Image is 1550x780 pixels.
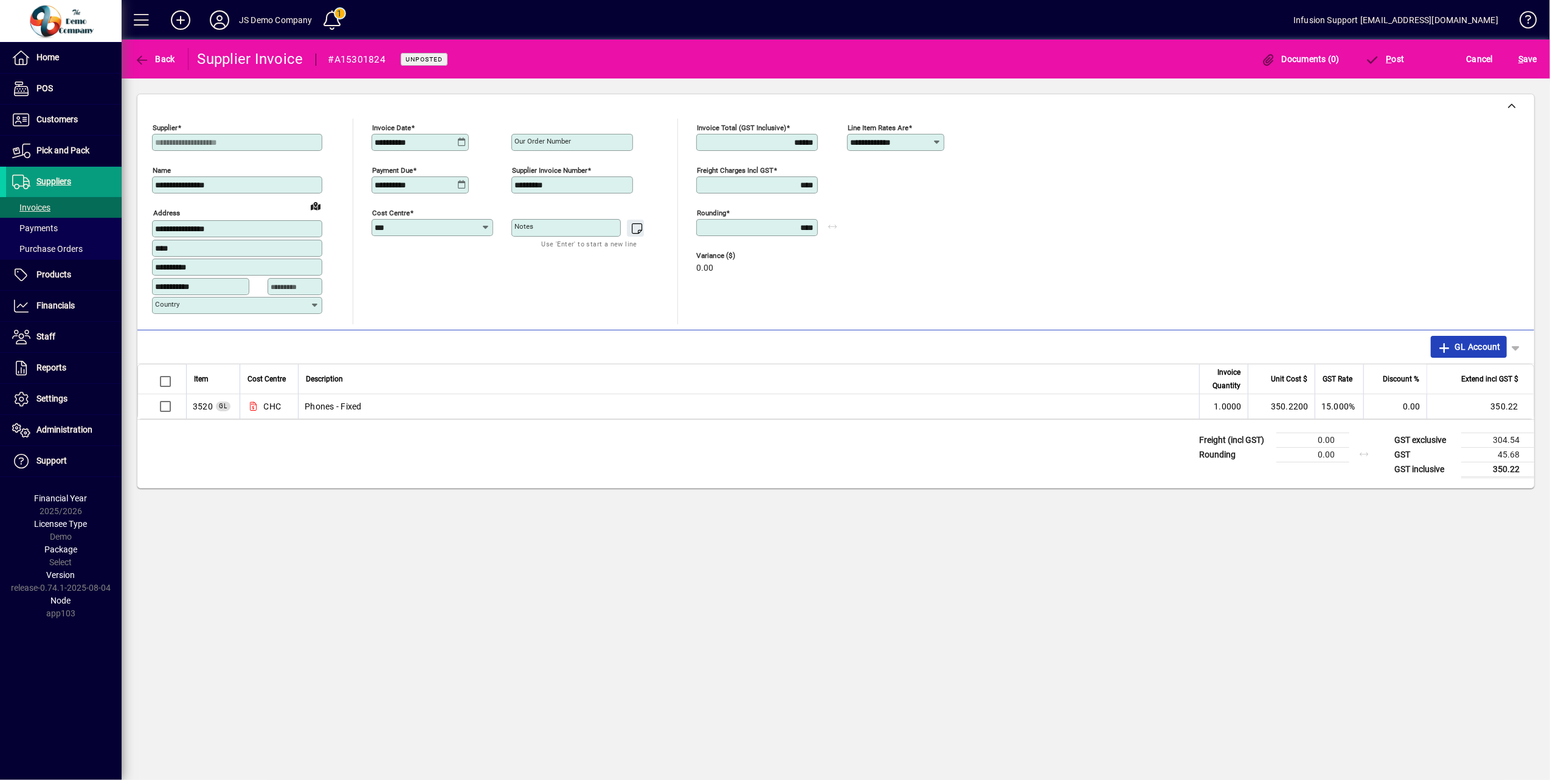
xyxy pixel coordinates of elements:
a: Reports [6,353,122,383]
a: Financials [6,291,122,321]
button: Save [1515,48,1540,70]
a: Pick and Pack [6,136,122,166]
span: Node [51,596,71,605]
a: Support [6,446,122,476]
td: Phones - Fixed [298,394,1199,419]
td: 350.2200 [1248,394,1315,419]
a: Administration [6,415,122,445]
span: Cost Centre [247,372,286,386]
span: Extend incl GST $ [1461,372,1518,386]
span: CHC [264,400,282,413]
div: Supplier Invoice [198,49,303,69]
span: Invoice Quantity [1207,366,1240,392]
a: View on map [306,196,325,215]
td: GST [1388,447,1461,462]
span: Discount % [1383,372,1419,386]
button: Back [131,48,178,70]
a: Home [6,43,122,73]
mat-label: Freight charges incl GST [697,166,773,175]
span: GST Rate [1323,372,1352,386]
mat-label: Invoice Total (GST inclusive) [697,124,786,132]
button: GL Account [1431,336,1507,358]
span: GL [219,403,227,409]
button: Post [1362,48,1408,70]
span: Purchase Orders [12,244,83,254]
span: Package [44,545,77,554]
span: Item [194,372,209,386]
td: 350.22 [1427,394,1534,419]
mat-label: Name [153,166,171,175]
div: Infusion Support [EMAIL_ADDRESS][DOMAIN_NAME] [1293,10,1498,30]
span: Invoices [12,203,50,212]
span: P [1386,54,1392,64]
mat-label: Cost Centre [372,209,410,217]
a: Knowledge Base [1510,2,1535,42]
a: Payments [6,218,122,239]
span: Staff [36,332,55,341]
span: Back [134,54,175,64]
span: Unposted [406,55,443,63]
span: Suppliers [36,176,71,186]
td: GST inclusive [1388,462,1461,477]
span: Licensee Type [35,519,88,529]
a: Customers [6,105,122,135]
span: 0.00 [696,263,713,273]
mat-label: Supplier invoice number [512,166,587,175]
mat-label: Payment due [372,166,413,175]
button: Add [161,9,200,31]
button: Documents (0) [1258,48,1343,70]
span: Payments [12,223,58,233]
mat-label: Invoice date [372,124,411,132]
td: 1.0000 [1199,394,1248,419]
a: Invoices [6,197,122,218]
span: Version [47,570,75,580]
span: Customers [36,114,78,124]
mat-label: Country [155,300,179,308]
td: 15.000% [1315,394,1363,419]
td: GST exclusive [1388,433,1461,447]
button: Profile [200,9,239,31]
span: Variance ($) [696,252,769,260]
td: 304.54 [1461,433,1534,447]
span: S [1518,54,1523,64]
span: Financials [36,301,75,310]
span: POS [36,83,53,93]
td: 350.22 [1461,462,1534,477]
span: Unit Cost $ [1271,372,1307,386]
span: ave [1518,49,1537,69]
a: Products [6,260,122,290]
td: 0.00 [1276,447,1349,462]
mat-label: Line item rates are [848,124,908,132]
span: Description [306,372,343,386]
span: Products [36,270,71,279]
td: 0.00 [1276,433,1349,447]
td: Freight (incl GST) [1193,433,1276,447]
span: ost [1365,54,1405,64]
span: Documents (0) [1261,54,1340,64]
td: 0.00 [1363,394,1427,419]
span: Administration [36,425,92,434]
span: Pick and Pack [36,145,89,155]
span: Settings [36,394,67,403]
button: Cancel [1464,48,1496,70]
td: Rounding [1193,447,1276,462]
mat-label: Our order number [514,137,571,145]
a: Purchase Orders [6,239,122,259]
div: #A15301824 [328,50,386,69]
span: Support [36,456,67,465]
a: Settings [6,384,122,414]
span: Home [36,52,59,62]
mat-hint: Use 'Enter' to start a new line [542,237,637,251]
td: 45.68 [1461,447,1534,462]
mat-label: Rounding [697,209,726,217]
a: Staff [6,322,122,352]
app-page-header-button: Back [122,48,189,70]
mat-label: Supplier [153,124,178,132]
mat-label: Notes [514,222,533,231]
div: JS Demo Company [239,10,313,30]
a: POS [6,74,122,104]
span: Phones - Fixed [193,400,213,413]
span: Reports [36,363,66,372]
span: Financial Year [35,493,88,503]
span: Cancel [1467,49,1493,69]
